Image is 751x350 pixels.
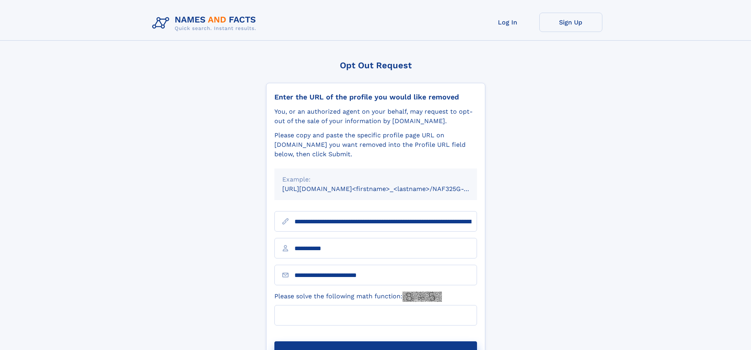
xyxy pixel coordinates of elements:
[476,13,539,32] a: Log In
[282,175,469,184] div: Example:
[282,185,492,193] small: [URL][DOMAIN_NAME]<firstname>_<lastname>/NAF325G-xxxxxxxx
[274,107,477,126] div: You, or an authorized agent on your behalf, may request to opt-out of the sale of your informatio...
[149,13,263,34] img: Logo Names and Facts
[274,292,442,302] label: Please solve the following math function:
[274,131,477,159] div: Please copy and paste the specific profile page URL on [DOMAIN_NAME] you want removed into the Pr...
[274,93,477,101] div: Enter the URL of the profile you would like removed
[266,60,485,70] div: Opt Out Request
[539,13,602,32] a: Sign Up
